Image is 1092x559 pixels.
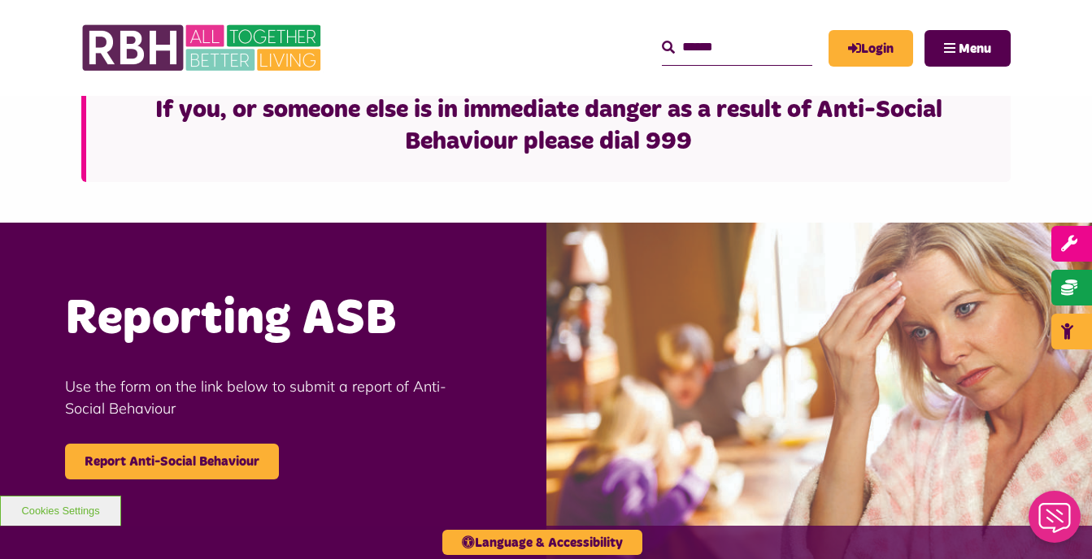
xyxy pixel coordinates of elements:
button: Language & Accessibility [442,530,642,555]
span: Menu [959,42,991,55]
h2: Reporting ASB [65,288,481,351]
p: Use the form on the link below to submit a report of Anti-Social Behaviour [65,375,481,419]
h3: If you, or someone else is in immediate danger as a result of Anti-Social Behaviour please dial 999 [111,94,986,158]
img: RBH [81,16,325,80]
iframe: Netcall Web Assistant for live chat [1019,486,1092,559]
a: MyRBH [829,30,913,67]
a: Report Anti-Social Behaviour - open in a new tab [65,444,279,479]
button: Navigation [925,30,1011,67]
input: Search [662,30,812,65]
